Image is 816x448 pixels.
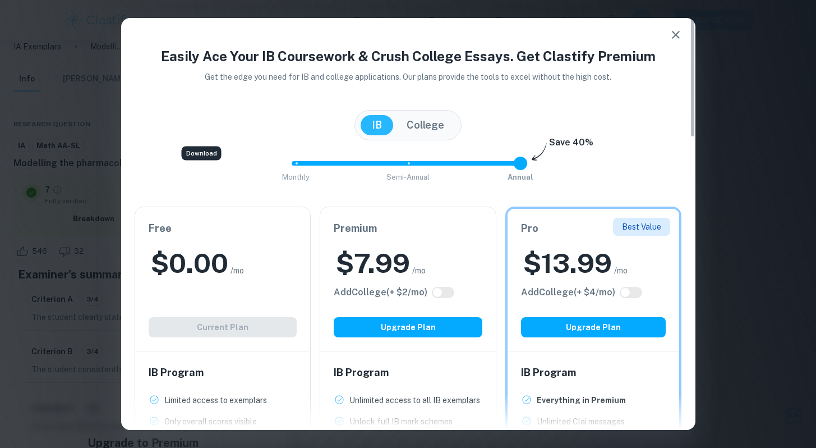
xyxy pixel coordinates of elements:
button: College [395,115,455,135]
h6: IB Program [334,365,482,381]
h6: Click to see all the additional College features. [521,286,615,299]
h6: Save 40% [549,136,593,155]
div: Download [182,147,222,161]
span: /mo [230,264,244,277]
img: subscription-arrow.svg [532,143,547,162]
h6: Premium [334,221,482,236]
button: Upgrade Plan [521,317,666,337]
button: Upgrade Plan [334,317,482,337]
button: IB [361,115,393,135]
span: /mo [614,264,628,277]
h6: Free [149,221,297,236]
h6: IB Program [149,365,297,381]
span: /mo [412,264,426,277]
span: Monthly [282,173,310,181]
h2: $ 0.00 [151,245,228,281]
h6: Pro [521,221,666,236]
h2: $ 7.99 [336,245,410,281]
span: Annual [508,173,533,181]
p: Best Value [622,221,661,233]
p: Get the edge you need for IB and college applications. Our plans provide the tools to excel witho... [189,71,627,83]
h4: Easily Ace Your IB Coursework & Crush College Essays. Get Clastify Premium [135,46,682,66]
h6: Click to see all the additional College features. [334,286,427,299]
h2: $ 13.99 [523,245,612,281]
span: Semi-Annual [386,173,430,181]
h6: IB Program [521,365,666,381]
